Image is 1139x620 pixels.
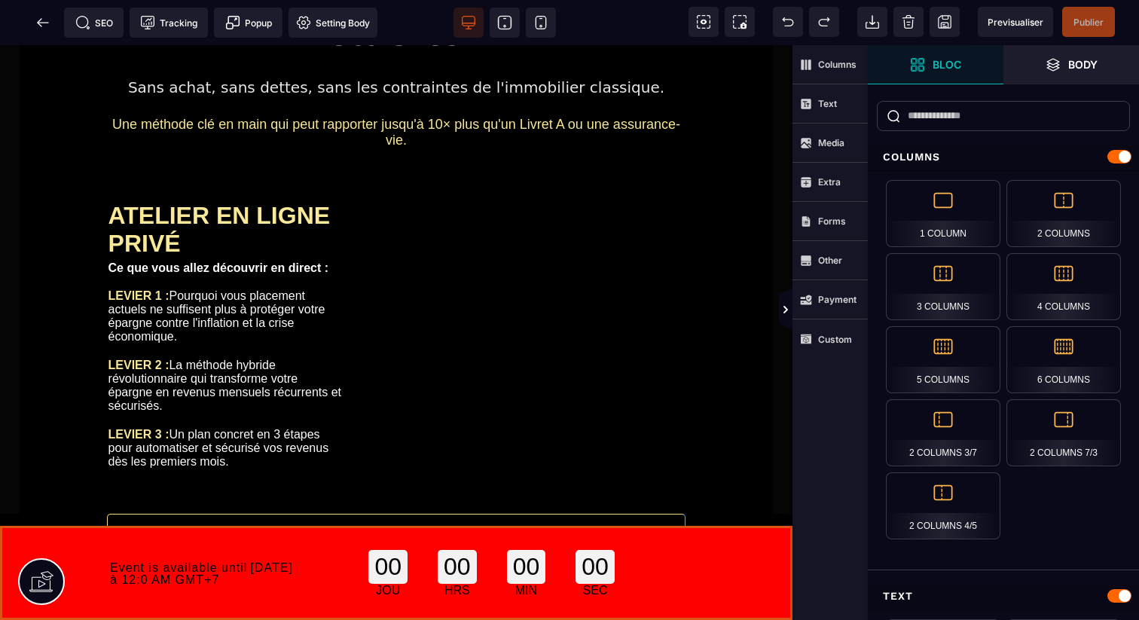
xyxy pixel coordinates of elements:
span: Tracking [140,15,197,30]
div: ATELIER EN LIGNE PRIVÉ [108,157,344,212]
strong: Text [818,98,837,109]
div: 00 [438,505,477,539]
strong: Payment [818,294,857,305]
strong: Forms [818,215,846,227]
div: SEC [576,539,615,552]
div: Columns [868,143,1139,171]
div: JOU [368,539,408,552]
strong: Media [818,137,844,148]
strong: Custom [818,334,852,345]
span: Setting Body [296,15,370,30]
div: 1 Column [886,180,1000,247]
div: 5 Columns [886,326,1000,393]
span: [DATE] à 12:0 AM GMT+7 [110,516,293,541]
div: Pourquoi vous placement actuels ne suffisent plus à protéger votre épargne contre l'inflation et ... [108,244,344,298]
div: 4 Columns [1006,253,1121,320]
div: 6 Columns [1006,326,1121,393]
b: LEVIER 2 : [108,313,169,326]
span: Open Blocks [868,45,1003,84]
span: Event is available until [110,516,247,529]
span: Preview [978,7,1053,37]
div: La méthode hybride révolutionnaire qui transforme votre épargne en revenus mensuels récurrents et... [108,313,344,368]
span: SEO [75,15,113,30]
strong: Extra [818,176,841,188]
div: 00 [507,505,546,539]
b: LEVIER 3 : [108,383,169,396]
strong: Other [818,255,842,266]
div: HRS [438,539,477,552]
div: 2 Columns [1006,180,1121,247]
strong: Columns [818,59,857,70]
div: 2 Columns 7/3 [1006,399,1121,466]
span: Screenshot [725,7,755,37]
span: Popup [225,15,272,30]
div: 3 Columns [886,253,1000,320]
span: Open Layer Manager [1003,45,1139,84]
strong: Bloc [933,59,961,70]
div: 2 Columns 3/7 [886,399,1000,466]
div: 00 [576,505,615,539]
div: Text [868,582,1139,610]
span: Une méthode clé en main qui peut rapporter jusqu'à 10× plus qu'un Livret A ou une assurance-vie. [112,72,680,102]
span: View components [689,7,719,37]
div: MIN [507,539,546,552]
strong: Body [1068,59,1098,70]
span: Publier [1073,17,1104,28]
div: 2 Columns 4/5 [886,472,1000,539]
div: 00 [368,505,408,539]
div: Un plan concret en 3 étapes pour automatiser et sécurisé vos revenus dès les premiers mois. [108,383,344,423]
b: Ce que vous allez découvrir en direct : [108,216,329,229]
span: Sans achat, sans dettes, sans les contraintes de l'immobilier classique. [128,33,664,51]
span: Previsualiser [988,17,1043,28]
